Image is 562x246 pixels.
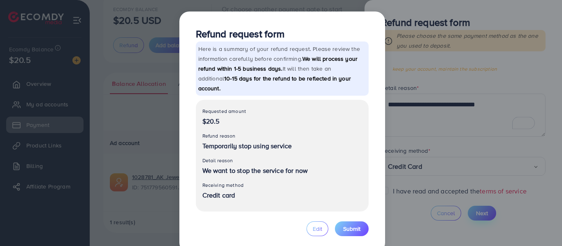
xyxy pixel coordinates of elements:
[196,28,369,40] h3: Refund request form
[335,221,369,236] button: Submit
[202,190,362,200] p: Credit card
[202,131,362,141] p: Refund reason
[202,141,362,151] p: Temporarily stop using service
[202,116,362,126] p: $20.5
[196,41,369,96] p: Here is a summary of your refund request. Please review the information carefully before confirmi...
[313,225,322,233] span: Edit
[202,106,362,116] p: Requested amount
[202,166,362,175] p: We want to stop the service for now
[198,74,351,92] span: 10-15 days for the refund to be reflected in your account.
[343,225,360,233] span: Submit
[198,55,358,73] span: We will process your refund within 1-5 business days.
[202,156,362,166] p: Detail reason
[307,221,328,236] button: Edit
[202,180,362,190] p: Receiving method
[527,209,556,240] iframe: Chat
